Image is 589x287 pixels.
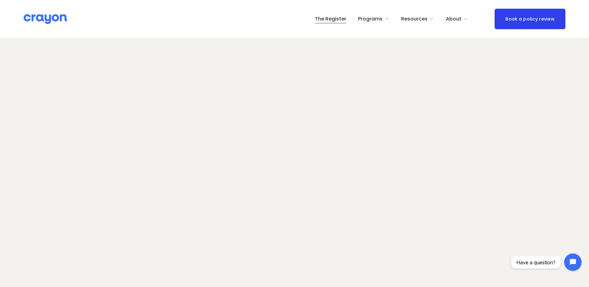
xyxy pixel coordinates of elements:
[446,15,461,24] span: About
[446,14,468,24] a: folder dropdown
[24,14,67,25] img: Crayon
[358,15,383,24] span: Programs
[315,14,346,24] a: The Register
[401,15,428,24] span: Resources
[358,14,389,24] a: folder dropdown
[495,9,565,29] a: Book a policy review
[401,14,434,24] a: folder dropdown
